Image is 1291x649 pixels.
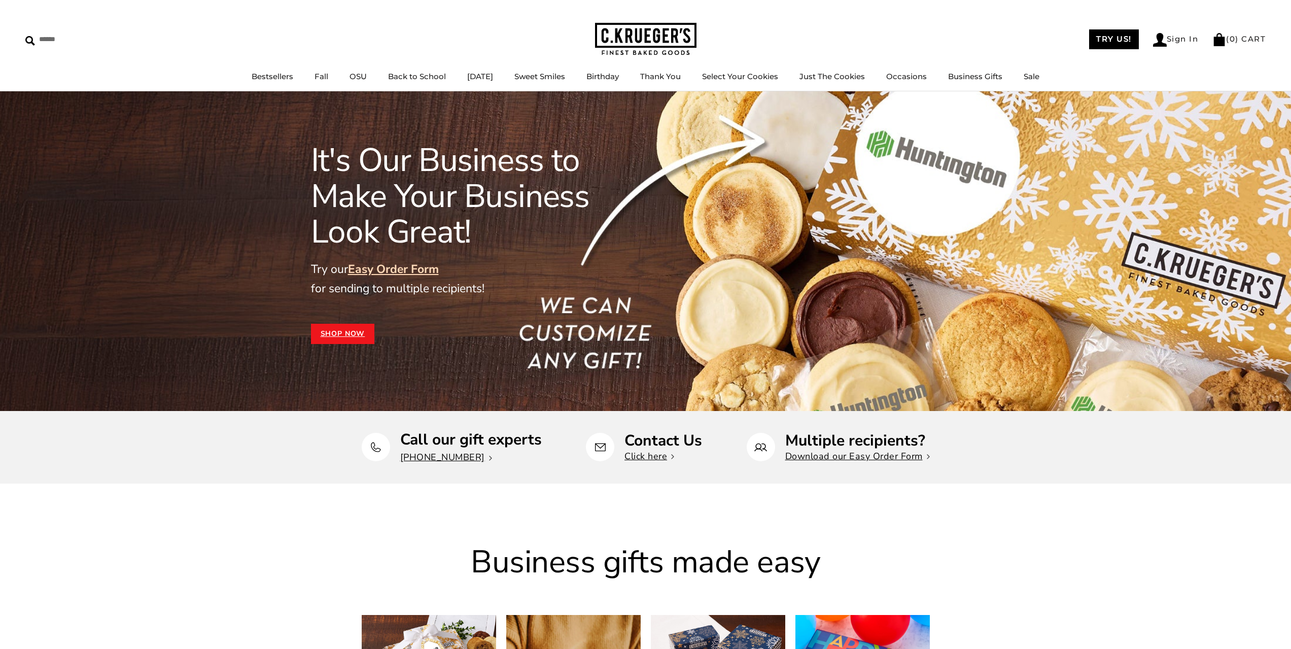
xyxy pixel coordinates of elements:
a: Shop Now [311,324,375,344]
h1: It's Our Business to Make Your Business Look Great! [311,143,634,250]
p: Multiple recipients? [785,433,930,449]
a: Download our Easy Order Form [785,450,930,462]
img: Search [25,36,35,46]
a: OSU [350,72,367,81]
img: Bag [1212,33,1226,46]
a: Fall [315,72,328,81]
a: Just The Cookies [799,72,865,81]
a: Bestsellers [252,72,293,81]
a: Birthday [586,72,619,81]
input: Search [25,31,146,47]
img: C.KRUEGER'S [595,23,696,56]
img: Contact Us [594,441,607,454]
span: 0 [1230,34,1236,44]
a: (0) CART [1212,34,1266,44]
a: Thank You [640,72,681,81]
p: Contact Us [624,433,702,449]
h2: Business gifts made easy [362,545,930,579]
a: Occasions [886,72,927,81]
a: Select Your Cookies [702,72,778,81]
img: Call our gift experts [369,441,382,454]
p: Call our gift experts [400,432,542,448]
img: Multiple recipients? [754,441,767,454]
a: Back to School [388,72,446,81]
a: [DATE] [467,72,493,81]
p: Try our for sending to multiple recipients! [311,260,634,298]
a: Click here [624,450,674,462]
a: Business Gifts [948,72,1002,81]
a: TRY US! [1089,29,1139,49]
a: Sale [1024,72,1039,81]
a: Sign In [1153,33,1199,47]
a: [PHONE_NUMBER] [400,451,492,463]
a: Sweet Smiles [514,72,565,81]
img: Account [1153,33,1167,47]
a: Easy Order Form [348,261,439,277]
